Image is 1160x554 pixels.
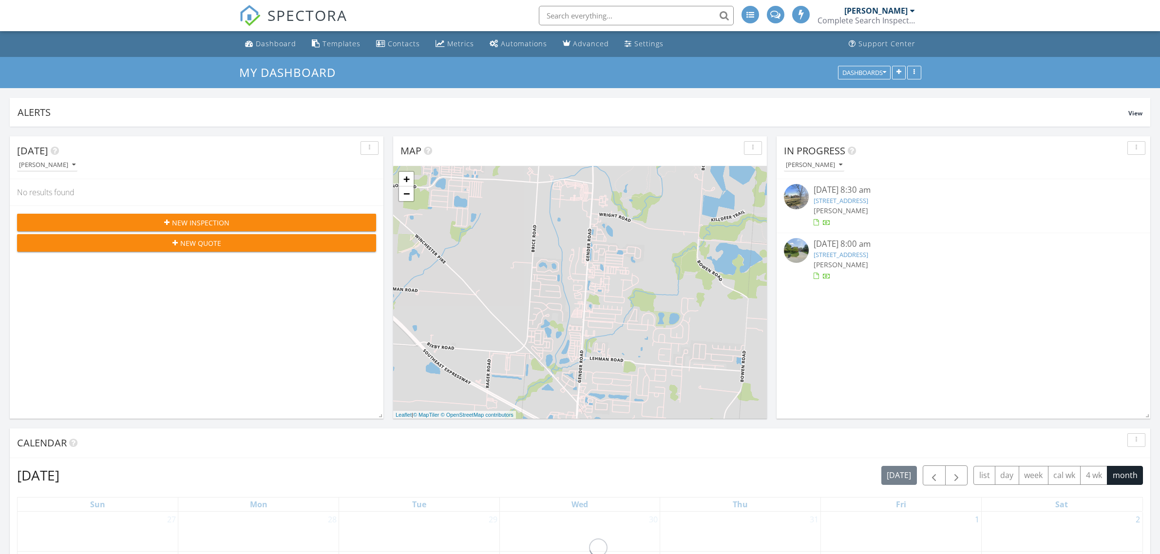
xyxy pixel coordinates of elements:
[573,39,609,48] div: Advanced
[399,172,414,186] a: Zoom in
[239,13,347,34] a: SPECTORA
[447,39,474,48] div: Metrics
[784,238,1143,281] a: [DATE] 8:00 am [STREET_ADDRESS] [PERSON_NAME]
[660,512,821,552] td: Go to July 31, 2025
[784,238,809,263] img: streetview
[308,35,364,53] a: Templates
[1107,466,1143,485] button: month
[844,6,908,16] div: [PERSON_NAME]
[88,498,107,511] a: Sunday
[821,512,982,552] td: Go to August 1, 2025
[248,498,269,511] a: Monday
[1128,109,1142,117] span: View
[17,144,48,157] span: [DATE]
[17,159,77,172] button: [PERSON_NAME]
[396,412,412,418] a: Leaflet
[239,64,344,80] a: My Dashboard
[981,512,1142,552] td: Go to August 2, 2025
[784,144,845,157] span: In Progress
[399,186,414,201] a: Zoom out
[17,234,376,252] button: New Quote
[10,179,383,205] div: No results found
[499,512,660,552] td: Go to July 30, 2025
[814,260,868,269] span: [PERSON_NAME]
[432,35,478,53] a: Metrics
[818,16,915,25] div: Complete Search Inspection LLC
[858,39,915,48] div: Support Center
[808,512,820,527] a: Go to July 31, 2025
[923,465,946,485] button: Previous month
[945,465,968,485] button: Next month
[838,66,891,79] button: Dashboards
[388,39,420,48] div: Contacts
[1053,498,1070,511] a: Saturday
[17,214,376,231] button: New Inspection
[559,35,613,53] a: Advanced
[326,512,339,527] a: Go to July 28, 2025
[486,35,551,53] a: Automations (Advanced)
[894,498,908,511] a: Friday
[1134,512,1142,527] a: Go to August 2, 2025
[501,39,547,48] div: Automations
[814,206,868,215] span: [PERSON_NAME]
[18,512,178,552] td: Go to July 27, 2025
[239,5,261,26] img: The Best Home Inspection Software - Spectora
[19,162,76,168] div: [PERSON_NAME]
[1019,466,1048,485] button: week
[241,35,300,53] a: Dashboard
[814,238,1113,250] div: [DATE] 8:00 am
[973,512,981,527] a: Go to August 1, 2025
[814,184,1113,196] div: [DATE] 8:30 am
[18,106,1128,119] div: Alerts
[881,466,917,485] button: [DATE]
[178,512,339,552] td: Go to July 28, 2025
[845,35,919,53] a: Support Center
[172,218,229,228] span: New Inspection
[814,250,868,259] a: [STREET_ADDRESS]
[180,238,221,248] span: New Quote
[995,466,1019,485] button: day
[372,35,424,53] a: Contacts
[17,465,59,485] h2: [DATE]
[441,412,513,418] a: © OpenStreetMap contributors
[784,159,844,172] button: [PERSON_NAME]
[17,436,67,449] span: Calendar
[842,69,886,76] div: Dashboards
[973,466,995,485] button: list
[784,184,809,209] img: streetview
[1048,466,1081,485] button: cal wk
[393,411,516,419] div: |
[256,39,296,48] div: Dashboard
[786,162,842,168] div: [PERSON_NAME]
[731,498,750,511] a: Thursday
[1080,466,1107,485] button: 4 wk
[634,39,664,48] div: Settings
[814,196,868,205] a: [STREET_ADDRESS]
[323,39,361,48] div: Templates
[647,512,660,527] a: Go to July 30, 2025
[487,512,499,527] a: Go to July 29, 2025
[400,144,421,157] span: Map
[413,412,439,418] a: © MapTiler
[621,35,667,53] a: Settings
[539,6,734,25] input: Search everything...
[339,512,499,552] td: Go to July 29, 2025
[267,5,347,25] span: SPECTORA
[784,184,1143,227] a: [DATE] 8:30 am [STREET_ADDRESS] [PERSON_NAME]
[570,498,590,511] a: Wednesday
[165,512,178,527] a: Go to July 27, 2025
[410,498,428,511] a: Tuesday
